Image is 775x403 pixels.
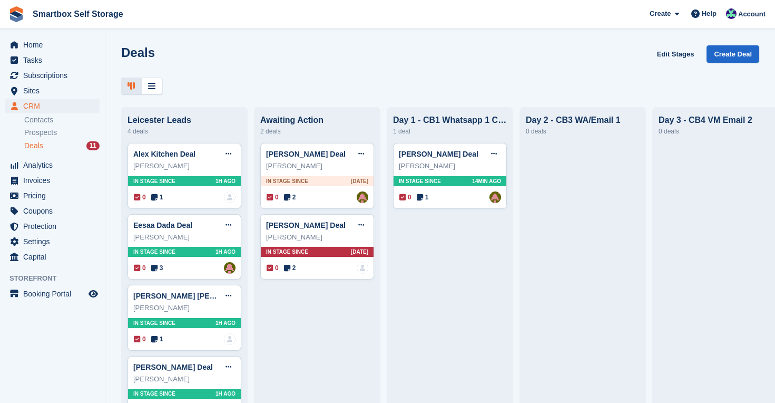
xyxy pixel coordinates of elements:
span: 0 [134,193,146,202]
span: Create [650,8,671,19]
div: 1 deal [393,125,507,138]
span: 1H AGO [215,319,236,327]
span: In stage since [133,177,175,185]
a: Preview store [87,287,100,300]
span: Invoices [23,173,86,188]
a: [PERSON_NAME] [PERSON_NAME] [133,292,259,300]
a: menu [5,188,100,203]
span: In stage since [133,248,175,256]
a: Deals 11 [24,140,100,151]
span: Settings [23,234,86,249]
span: In stage since [266,177,308,185]
span: 1H AGO [215,177,236,185]
span: Storefront [9,273,105,284]
a: [PERSON_NAME] Deal [266,150,346,158]
a: menu [5,250,100,264]
span: Sites [23,83,86,98]
span: Subscriptions [23,68,86,83]
div: 2 deals [260,125,374,138]
div: [PERSON_NAME] [133,232,236,243]
span: Analytics [23,158,86,172]
span: Protection [23,219,86,234]
span: Tasks [23,53,86,68]
span: In stage since [266,248,308,256]
span: [DATE] [351,177,368,185]
span: Help [702,8,717,19]
a: menu [5,173,100,188]
span: 2 [284,193,296,202]
a: Alex Kitchen Deal [133,150,195,158]
a: Edit Stages [653,45,699,63]
div: [PERSON_NAME] [266,232,368,243]
div: 0 deals [526,125,640,138]
a: menu [5,37,100,52]
span: 1 [151,193,163,202]
div: Leicester Leads [127,116,241,125]
div: Day 3 - CB4 VM Email 2 [659,116,772,125]
img: Alex Selenitsas [489,191,501,203]
div: [PERSON_NAME] [133,303,236,313]
a: Alex Selenitsas [224,262,236,274]
span: 1 [417,193,429,202]
span: In stage since [133,319,175,327]
a: menu [5,219,100,234]
span: 0 [399,193,411,202]
img: stora-icon-8386f47178a22dfd0bd8f6a31ec36ba5ce8667c1dd55bd0f319d3a0aa187defe.svg [8,6,24,22]
div: 11 [86,141,100,150]
span: CRM [23,99,86,113]
div: 4 deals [127,125,241,138]
a: Smartbox Self Storage [28,5,127,23]
span: 1H AGO [215,390,236,398]
div: Day 2 - CB3 WA/Email 1 [526,116,640,125]
div: [PERSON_NAME] [133,374,236,385]
a: Create Deal [707,45,759,63]
span: Prospects [24,128,57,138]
span: In stage since [399,177,441,185]
span: 1 [151,334,163,344]
a: menu [5,286,100,301]
div: Day 1 - CB1 Whatsapp 1 CB2 [393,116,507,125]
h1: Deals [121,45,155,60]
span: Capital [23,250,86,264]
img: deal-assignee-blank [224,333,236,345]
a: menu [5,204,100,218]
div: [PERSON_NAME] [399,161,501,171]
a: Contacts [24,115,100,125]
a: menu [5,83,100,98]
span: 0 [267,193,279,202]
div: 0 deals [659,125,772,138]
a: menu [5,234,100,249]
div: [PERSON_NAME] [266,161,368,171]
span: Home [23,37,86,52]
a: menu [5,68,100,83]
span: 0 [267,263,279,273]
div: [PERSON_NAME] [133,161,236,171]
span: 3 [151,263,163,273]
a: menu [5,99,100,113]
a: [PERSON_NAME] Deal [399,150,478,158]
a: menu [5,158,100,172]
span: Deals [24,141,43,151]
span: Pricing [23,188,86,203]
a: Prospects [24,127,100,138]
img: Alex Selenitsas [357,191,368,203]
a: menu [5,53,100,68]
div: Awaiting Action [260,116,374,125]
span: [DATE] [351,248,368,256]
span: Account [738,9,766,20]
span: 14MIN AGO [472,177,501,185]
a: Eesaa Dada Deal [133,221,192,229]
span: 2 [284,263,296,273]
img: deal-assignee-blank [224,191,236,203]
span: In stage since [133,390,175,398]
span: 0 [134,263,146,273]
img: Roger Canham [726,8,737,19]
img: deal-assignee-blank [357,262,368,274]
span: Coupons [23,204,86,218]
a: [PERSON_NAME] Deal [133,363,213,371]
span: Booking Portal [23,286,86,301]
